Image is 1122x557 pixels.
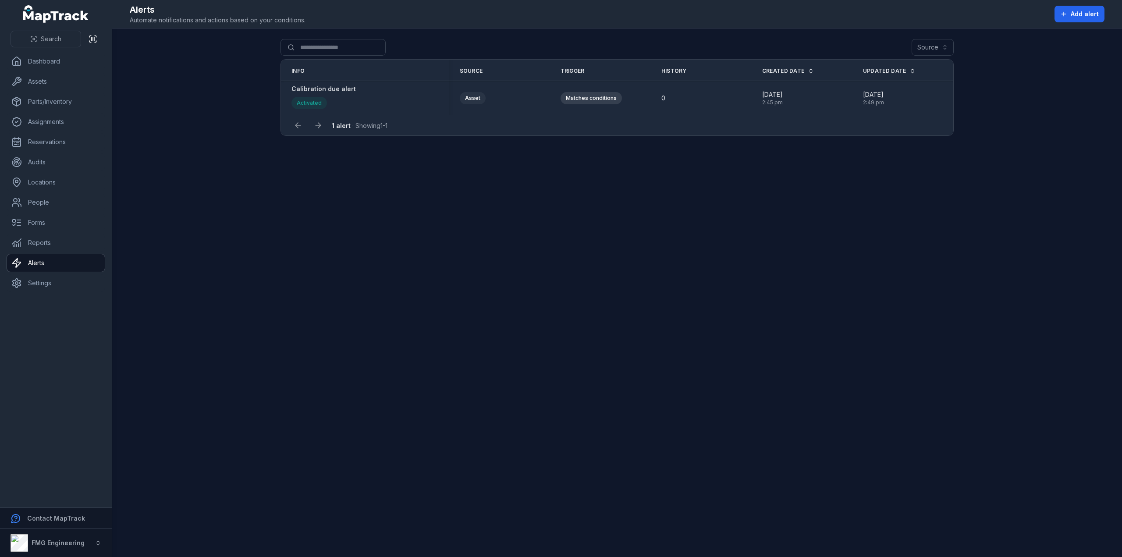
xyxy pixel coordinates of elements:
[762,67,814,75] a: Created Date
[460,67,483,75] span: Source
[7,73,105,90] a: Assets
[762,99,783,106] span: 2:45 pm
[561,67,585,75] span: Trigger
[762,67,805,75] span: Created Date
[7,274,105,292] a: Settings
[7,53,105,70] a: Dashboard
[291,85,356,93] strong: Calibration due alert
[7,153,105,171] a: Audits
[7,254,105,272] a: Alerts
[863,67,906,75] span: Updated Date
[7,93,105,110] a: Parts/Inventory
[130,4,305,16] h2: Alerts
[661,67,687,75] span: History
[32,539,85,546] strong: FMG Engineering
[863,90,884,106] time: 9/24/2025, 2:49:36 PM
[762,90,783,106] time: 9/24/2025, 2:45:27 PM
[11,31,81,47] button: Search
[291,67,305,75] span: Info
[863,99,884,106] span: 2:49 pm
[41,35,61,43] span: Search
[7,194,105,211] a: People
[7,234,105,252] a: Reports
[863,67,916,75] a: Updated Date
[1055,6,1104,22] button: Add alert
[912,39,954,56] button: Source
[7,214,105,231] a: Forms
[7,133,105,151] a: Reservations
[332,122,387,129] span: · Showing 1 - 1
[291,85,356,111] a: Calibration due alertActivated
[661,94,665,103] span: 0
[291,97,327,109] div: Activated
[863,90,884,99] span: [DATE]
[7,174,105,191] a: Locations
[561,92,622,104] div: Matches conditions
[7,113,105,131] a: Assignments
[130,16,305,25] span: Automate notifications and actions based on your conditions.
[762,90,783,99] span: [DATE]
[27,514,85,522] strong: Contact MapTrack
[460,92,486,104] div: Asset
[332,122,351,129] strong: 1 alert
[1071,10,1099,18] span: Add alert
[23,5,89,23] a: MapTrack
